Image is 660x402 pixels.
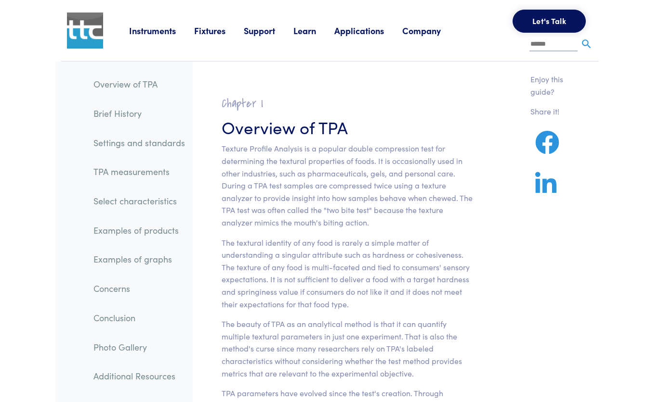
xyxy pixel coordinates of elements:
[222,318,473,379] p: The beauty of TPA as an analytical method is that it can quantify multiple textural parameters in...
[86,190,193,212] a: Select characteristics
[530,183,561,195] a: Share on LinkedIn
[86,307,193,329] a: Conclusion
[402,25,459,37] a: Company
[222,115,473,138] h3: Overview of TPA
[194,25,244,37] a: Fixtures
[222,237,473,311] p: The textural identity of any food is rarely a simple matter of understanding a singular attribute...
[244,25,293,37] a: Support
[530,105,576,118] p: Share it!
[513,10,586,33] button: Let's Talk
[86,336,193,358] a: Photo Gallery
[67,13,103,49] img: ttc_logo_1x1_v1.0.png
[86,365,193,387] a: Additional Resources
[222,96,473,111] h2: Chapter I
[86,277,193,300] a: Concerns
[530,73,576,98] p: Enjoy this guide?
[222,142,473,228] p: Texture Profile Analysis is a popular double compression test for determining the textural proper...
[86,102,193,125] a: Brief History
[86,248,193,270] a: Examples of graphs
[293,25,334,37] a: Learn
[86,132,193,154] a: Settings and standards
[334,25,402,37] a: Applications
[86,219,193,241] a: Examples of products
[129,25,194,37] a: Instruments
[86,73,193,95] a: Overview of TPA
[86,161,193,183] a: TPA measurements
